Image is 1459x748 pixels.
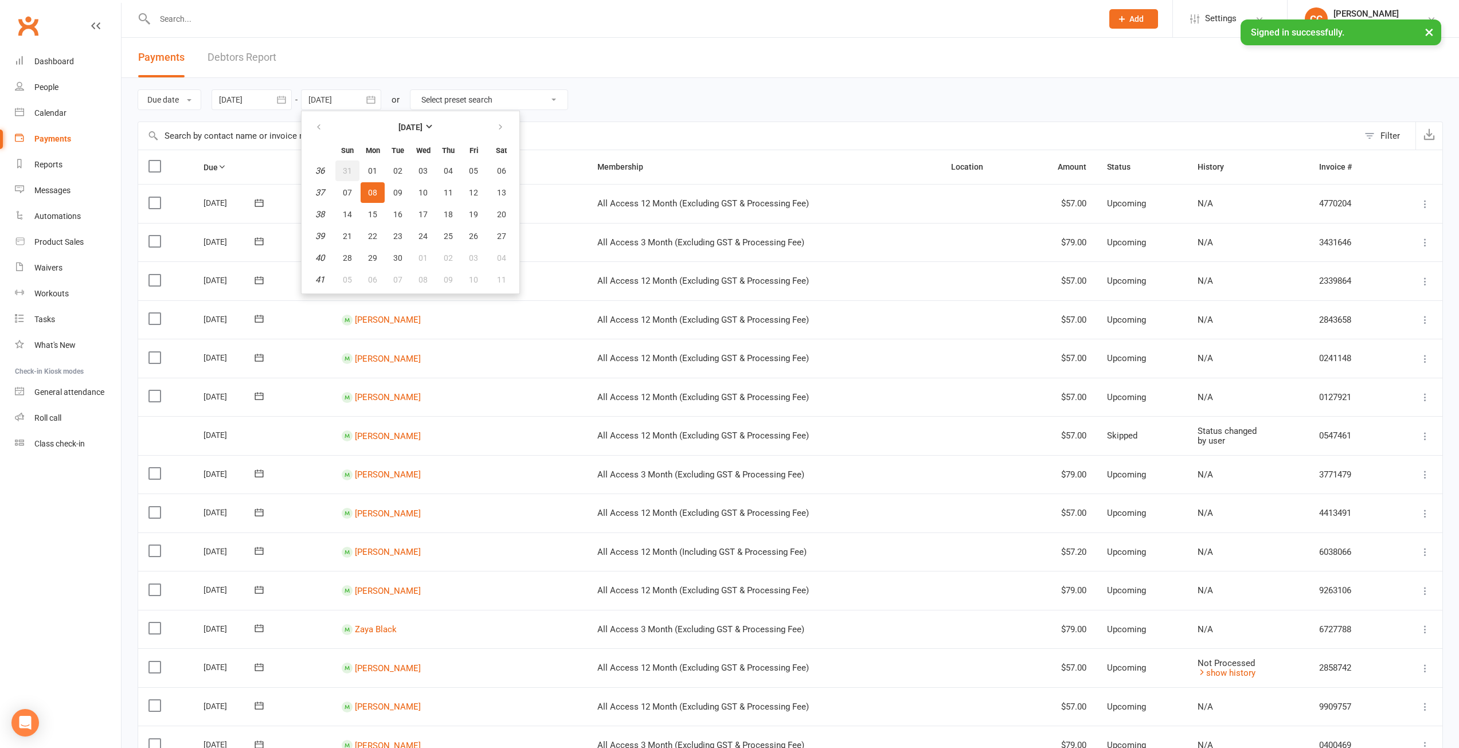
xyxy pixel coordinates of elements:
span: Status changed by user [1198,426,1257,446]
a: [PERSON_NAME] [355,508,421,518]
div: [DATE] [204,348,256,366]
div: Class check-in [34,439,85,448]
span: 05 [343,275,352,284]
span: 18 [444,210,453,219]
button: 04 [436,160,460,181]
div: Tasks [34,315,55,324]
th: History [1187,150,1309,184]
a: Payments [15,126,121,152]
td: 0127921 [1309,378,1390,417]
button: 06 [487,160,516,181]
td: $57.00 [1022,300,1097,339]
button: 03 [461,248,486,268]
span: 07 [393,275,402,284]
button: 06 [361,269,385,290]
th: Status [1097,150,1187,184]
span: 05 [469,166,478,175]
small: Saturday [496,146,507,155]
span: All Access 3 Month (Excluding GST & Processing Fee) [597,469,804,480]
a: [PERSON_NAME] [355,315,421,325]
button: 09 [436,269,460,290]
span: 07 [343,188,352,197]
span: 16 [393,210,402,219]
span: 28 [343,253,352,263]
div: [DATE] [204,581,256,598]
button: 12 [461,182,486,203]
span: Upcoming [1107,353,1146,363]
div: Coastal Basketball [1333,19,1400,29]
th: Membership [587,150,941,184]
button: 16 [386,204,410,225]
button: 22 [361,226,385,246]
a: Class kiosk mode [15,431,121,457]
span: 10 [418,188,428,197]
em: 37 [315,187,324,198]
div: CC [1305,7,1328,30]
span: All Access 12 Month (Excluding GST & Processing Fee) [597,430,809,441]
span: 08 [368,188,377,197]
button: 28 [335,248,359,268]
small: Thursday [442,146,455,155]
button: Add [1109,9,1158,29]
button: 21 [335,226,359,246]
a: Messages [15,178,121,203]
td: $57.00 [1022,184,1097,223]
td: 6727788 [1309,610,1390,649]
a: Clubworx [14,11,42,40]
span: 02 [393,166,402,175]
td: $57.00 [1022,648,1097,687]
span: 29 [368,253,377,263]
button: 07 [335,182,359,203]
td: 2843658 [1309,300,1390,339]
button: 30 [386,248,410,268]
em: 36 [315,166,324,176]
span: All Access 12 Month (Excluding GST & Processing Fee) [597,315,809,325]
em: 41 [315,275,324,285]
div: [DATE] [204,465,256,483]
span: 11 [444,188,453,197]
button: 24 [411,226,435,246]
small: Sunday [341,146,354,155]
span: N/A [1198,276,1213,286]
div: [DATE] [204,194,256,212]
span: 25 [444,232,453,241]
button: 19 [461,204,486,225]
td: $57.00 [1022,416,1097,455]
span: 06 [368,275,377,284]
a: [PERSON_NAME] [355,547,421,557]
span: N/A [1198,353,1213,363]
span: All Access 12 Month (Excluding GST & Processing Fee) [597,702,809,712]
button: 10 [411,182,435,203]
span: 02 [444,253,453,263]
td: $57.00 [1022,378,1097,417]
div: [DATE] [204,542,256,560]
span: All Access 12 Month (Excluding GST & Processing Fee) [597,276,809,286]
span: Upcoming [1107,663,1146,673]
span: 06 [497,166,506,175]
td: $79.00 [1022,610,1097,649]
span: 01 [368,166,377,175]
span: Upcoming [1107,547,1146,557]
td: $79.00 [1022,455,1097,494]
button: 07 [386,269,410,290]
button: 03 [411,160,435,181]
span: 09 [444,275,453,284]
input: Search... [151,11,1094,27]
span: Upcoming [1107,585,1146,596]
td: 2339864 [1309,261,1390,300]
a: Workouts [15,281,121,307]
button: 20 [487,204,516,225]
div: General attendance [34,387,104,397]
td: 0241148 [1309,339,1390,378]
span: 12 [469,188,478,197]
span: 23 [393,232,402,241]
a: show history [1198,668,1255,678]
div: [DATE] [204,658,256,676]
td: 9263106 [1309,571,1390,610]
a: Reports [15,152,121,178]
button: 02 [436,248,460,268]
span: Upcoming [1107,469,1146,480]
span: N/A [1198,198,1213,209]
span: Upcoming [1107,276,1146,286]
span: Settings [1205,6,1237,32]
